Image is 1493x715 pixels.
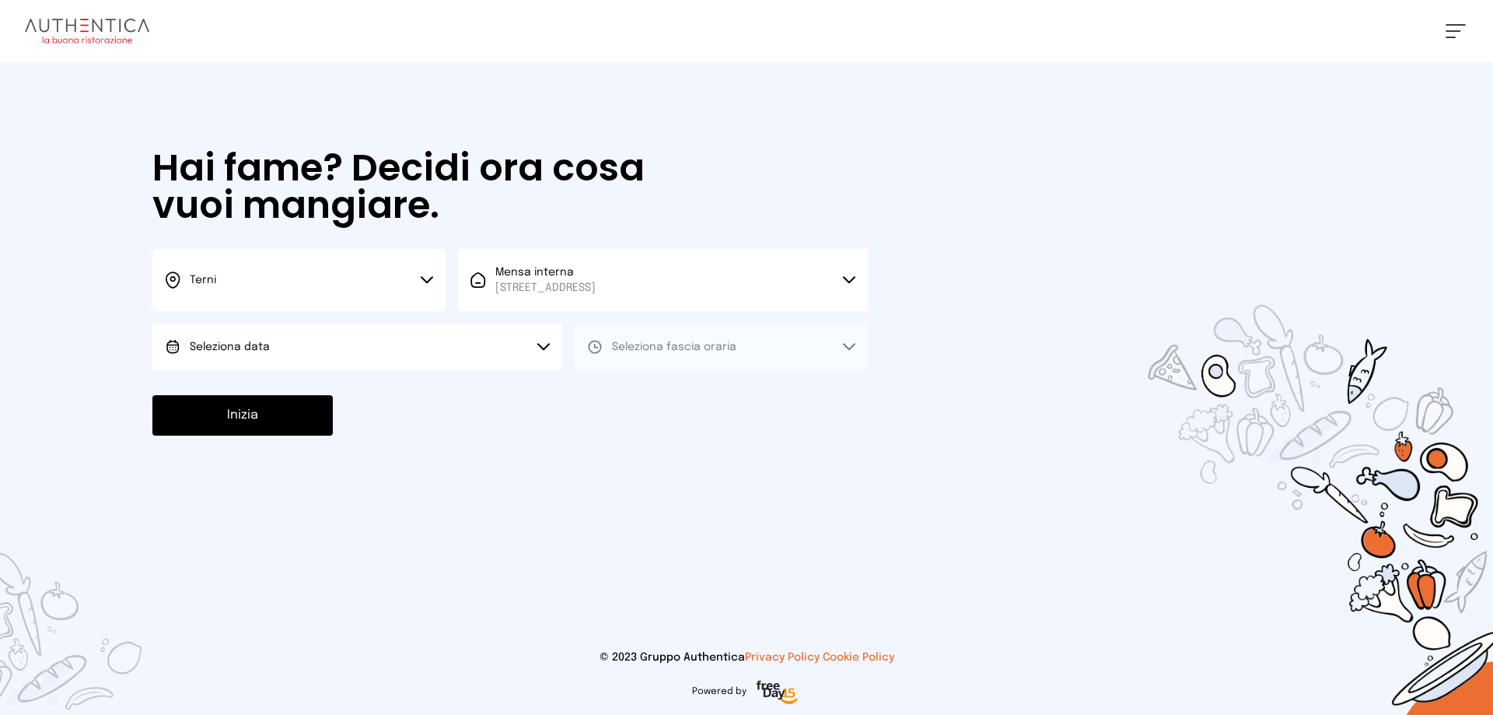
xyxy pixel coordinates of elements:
span: Seleziona data [190,342,270,352]
button: Mensa interna[STREET_ADDRESS] [458,249,868,311]
span: Powered by [692,685,746,698]
h1: Hai fame? Decidi ora cosa vuoi mangiare. [152,149,689,224]
button: Inizia [152,395,333,436]
button: Terni [152,249,446,311]
span: [STREET_ADDRESS] [495,280,596,296]
p: © 2023 Gruppo Authentica [25,650,1468,665]
a: Privacy Policy [745,652,820,663]
span: Seleziona fascia oraria [612,342,736,352]
img: logo.8f33a47.png [25,19,149,44]
a: Cookie Policy [823,652,894,663]
span: Terni [190,275,216,286]
img: sticker-selezione-mensa.70a28f7.png [1058,216,1493,715]
button: Seleziona fascia oraria [575,324,868,370]
span: Mensa interna [495,265,596,296]
button: Seleziona data [152,324,562,370]
img: logo-freeday.3e08031.png [753,678,802,709]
